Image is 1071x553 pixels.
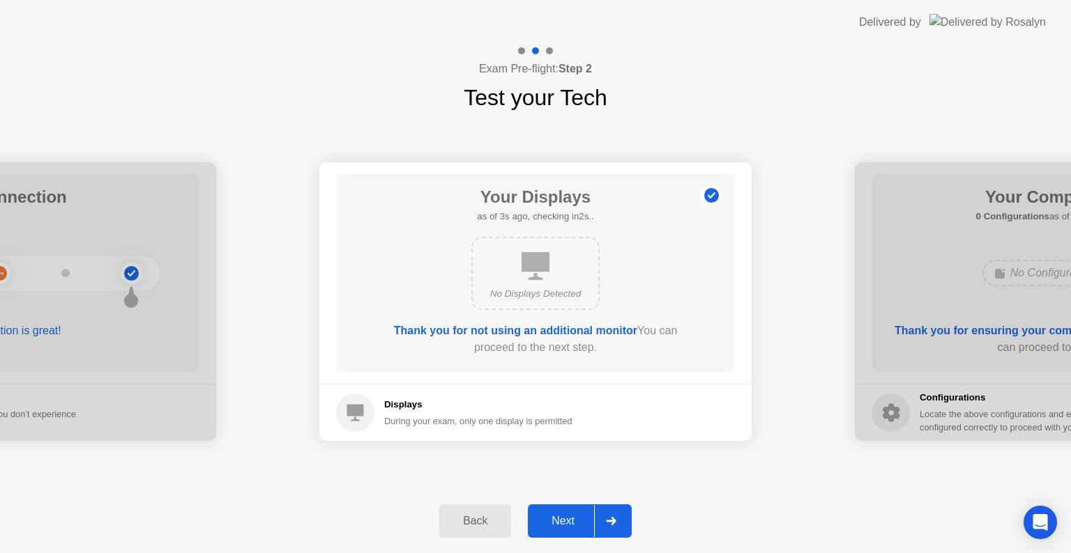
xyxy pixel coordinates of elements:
h5: Displays [384,398,572,412]
div: During your exam, only one display is permitted [384,414,572,428]
b: Thank you for not using an additional monitor [394,325,637,336]
h4: Exam Pre-flight: [479,61,592,77]
div: Delivered by [859,14,921,31]
h5: as of 3s ago, checking in2s.. [477,210,593,224]
div: Back [443,515,507,527]
div: Next [532,515,594,527]
div: Open Intercom Messenger [1024,506,1057,539]
div: You can proceed to the next step. [376,322,695,356]
button: Next [528,504,632,538]
button: Back [439,504,511,538]
div: No Displays Detected [484,287,587,301]
h1: Your Displays [477,185,593,210]
b: Step 2 [559,63,592,75]
h1: Test your Tech [464,81,607,114]
img: Delivered by Rosalyn [929,14,1046,30]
